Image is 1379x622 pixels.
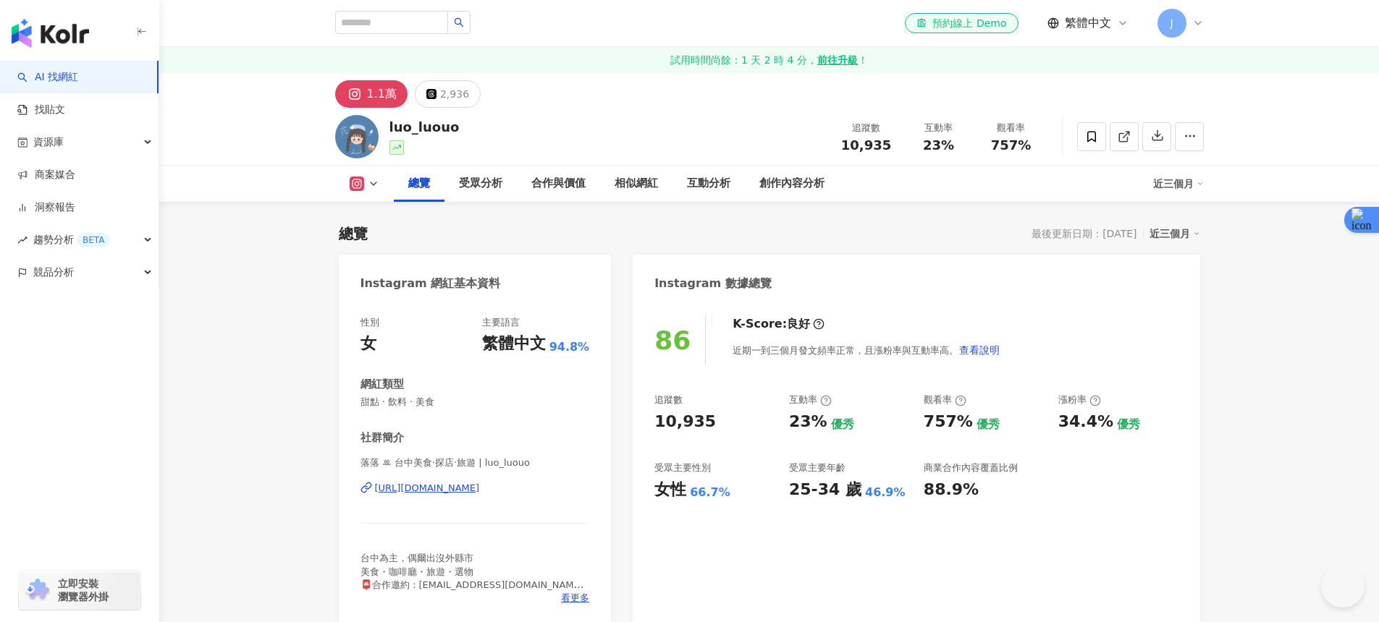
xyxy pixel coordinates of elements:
div: 34.4% [1058,411,1113,433]
div: 近期一到三個月發文頻率正常，且漲粉率與互動率高。 [733,336,1000,365]
a: 找貼文 [17,103,65,117]
div: 預約線上 Demo [916,16,1006,30]
span: 甜點 · 飲料 · 美食 [360,396,590,409]
button: 查看說明 [958,336,1000,365]
span: search [454,17,464,27]
div: 2,936 [440,84,469,104]
a: 預約線上 Demo [905,13,1018,33]
div: [URL][DOMAIN_NAME] [375,482,480,495]
div: 優秀 [977,417,1000,433]
div: 近三個月 [1150,224,1200,243]
strong: 前往升級 [817,53,858,67]
img: logo [12,19,89,48]
button: 2,936 [415,80,481,108]
div: 女性 [654,479,686,501]
div: 漲粉率 [1058,393,1101,406]
div: 互動分析 [687,175,730,192]
div: 88.9% [924,479,979,501]
div: 觀看率 [984,121,1039,135]
div: 46.9% [865,485,906,500]
div: 良好 [787,316,810,332]
a: searchAI 找網紅 [17,70,78,85]
div: 性別 [360,316,379,329]
div: 追蹤數 [654,393,683,406]
div: 優秀 [1117,417,1140,433]
span: 757% [991,138,1032,153]
div: 757% [924,411,973,433]
span: J [1170,15,1173,31]
div: 相似網紅 [615,175,658,192]
div: 近三個月 [1153,172,1204,195]
div: 合作與價值 [531,175,586,192]
div: 網紅類型 [360,377,404,392]
div: 10,935 [654,411,716,433]
div: 總覽 [339,223,368,244]
span: 台中為主，偶爾出沒外縣市 美食・咖啡廳・旅遊・選物 📮合作邀約：[EMAIL_ADDRESS][DOMAIN_NAME] 優惠碼＆其他平台在這裡 ⬇️ [360,553,584,603]
div: 受眾主要性別 [654,461,711,474]
a: chrome extension立即安裝 瀏覽器外掛 [19,571,140,610]
div: 女 [360,333,376,355]
img: chrome extension [23,579,51,602]
div: 優秀 [831,417,854,433]
div: 觀看率 [924,393,966,406]
div: K-Score : [733,316,825,332]
div: 受眾分析 [459,175,502,192]
a: 試用時間尚餘：1 天 2 時 4 分，前往升級！ [159,47,1379,73]
div: luo_luouo [389,118,460,136]
div: 追蹤數 [839,121,894,135]
span: rise [17,235,28,245]
div: 受眾主要年齡 [789,461,845,474]
div: 創作內容分析 [759,175,825,192]
div: 66.7% [690,485,730,500]
iframe: Help Scout Beacon - Open [1321,564,1365,608]
img: KOL Avatar [335,115,379,158]
span: 繁體中文 [1065,15,1111,31]
div: 最後更新日期：[DATE] [1032,228,1136,239]
div: 商業合作內容覆蓋比例 [924,461,1018,474]
div: 主要語言 [482,316,520,329]
span: 23% [923,138,954,153]
span: 查看說明 [959,344,1000,356]
a: 商案媒合 [17,168,75,182]
div: 25-34 歲 [789,479,861,501]
div: Instagram 網紅基本資料 [360,276,501,291]
div: BETA [77,233,110,247]
span: 趨勢分析 [33,223,110,256]
div: Instagram 數據總覽 [654,276,772,291]
a: 洞察報告 [17,200,75,215]
div: 86 [654,325,691,355]
span: 看更多 [561,592,589,605]
div: 互動率 [789,393,832,406]
div: 社群簡介 [360,430,404,446]
div: 互動率 [911,121,966,135]
span: 10,935 [841,137,891,153]
span: 立即安裝 瀏覽器外掛 [58,577,109,603]
span: 94.8% [549,339,590,355]
span: 落落 ꔛ 台中美食·探店·旅遊 | luo_luouo [360,456,590,469]
a: [URL][DOMAIN_NAME] [360,482,590,495]
span: 資源庫 [33,126,64,158]
div: 1.1萬 [367,84,397,104]
span: 競品分析 [33,256,74,289]
div: 繁體中文 [482,333,546,355]
div: 總覽 [408,175,430,192]
div: 23% [789,411,827,433]
button: 1.1萬 [335,80,408,108]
